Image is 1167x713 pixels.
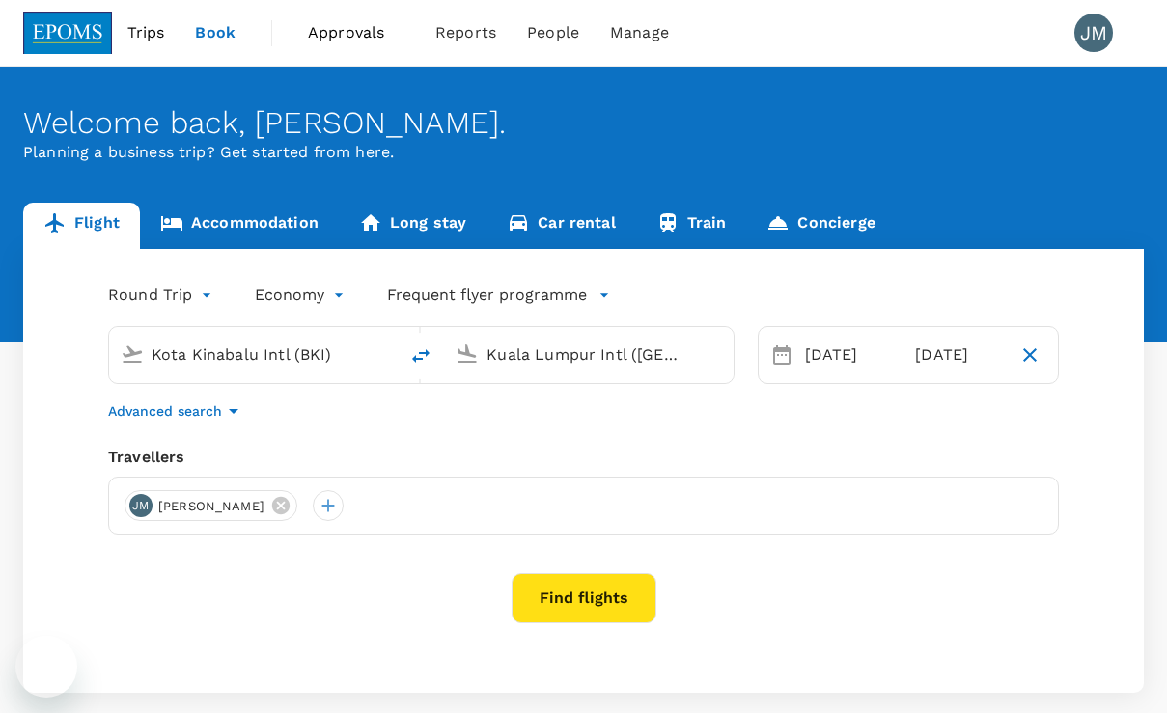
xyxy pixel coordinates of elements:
[125,490,297,521] div: JM[PERSON_NAME]
[746,203,895,249] a: Concierge
[108,401,222,421] p: Advanced search
[129,494,153,517] div: JM
[308,21,404,44] span: Approvals
[152,340,357,370] input: Depart from
[486,340,692,370] input: Going to
[23,141,1144,164] p: Planning a business trip? Get started from here.
[486,203,636,249] a: Car rental
[15,636,77,698] iframe: Button to launch messaging window
[23,105,1144,141] div: Welcome back , [PERSON_NAME] .
[610,21,669,44] span: Manage
[527,21,579,44] span: People
[720,352,724,356] button: Open
[387,284,610,307] button: Frequent flyer programme
[797,336,900,374] div: [DATE]
[147,497,276,516] span: [PERSON_NAME]
[636,203,747,249] a: Train
[108,399,245,423] button: Advanced search
[23,203,140,249] a: Flight
[339,203,486,249] a: Long stay
[384,352,388,356] button: Open
[398,333,444,379] button: delete
[435,21,496,44] span: Reports
[23,12,112,54] img: EPOMS SDN BHD
[512,573,656,623] button: Find flights
[907,336,1010,374] div: [DATE]
[108,280,216,311] div: Round Trip
[127,21,165,44] span: Trips
[195,21,236,44] span: Book
[108,446,1059,469] div: Travellers
[140,203,339,249] a: Accommodation
[387,284,587,307] p: Frequent flyer programme
[1074,14,1113,52] div: JM
[255,280,348,311] div: Economy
